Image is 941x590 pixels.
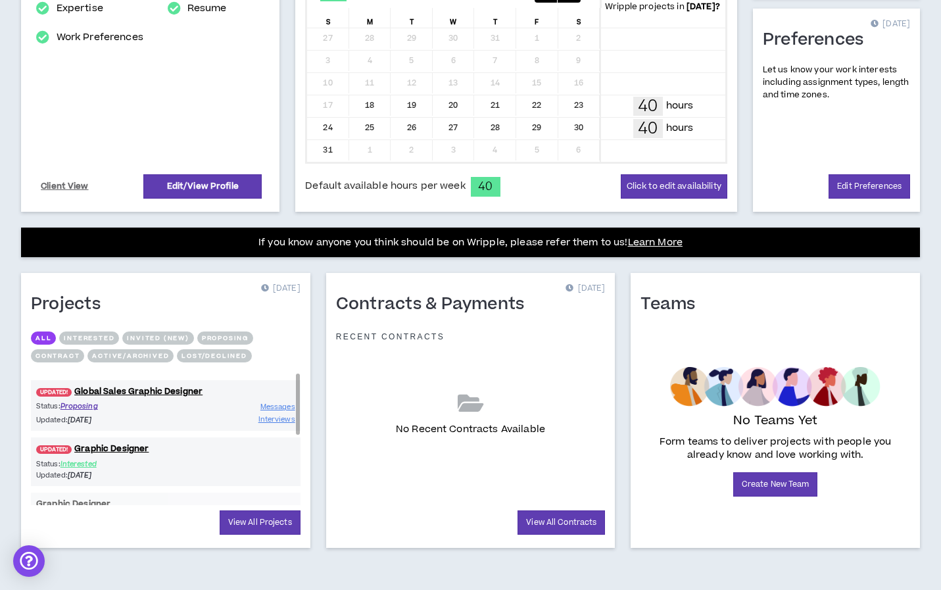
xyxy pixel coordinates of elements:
[122,332,193,345] button: Invited (new)
[31,443,301,455] a: UPDATED!Graphic Designer
[518,510,605,535] a: View All Contracts
[68,470,92,480] i: [DATE]
[516,8,558,28] div: F
[68,415,92,425] i: [DATE]
[258,235,683,251] p: If you know anyone you think should be on Wripple, please refer them to us!
[474,8,516,28] div: T
[177,349,251,362] button: Lost/Declined
[646,435,905,462] p: Form teams to deliver projects with people you already know and love working with.
[763,30,874,51] h1: Preferences
[31,332,56,345] button: All
[260,401,295,413] a: Messages
[566,282,605,295] p: [DATE]
[687,1,720,12] b: [DATE] ?
[31,294,110,315] h1: Projects
[391,8,433,28] div: T
[733,472,818,497] a: Create New Team
[621,174,727,199] button: Click to edit availability
[57,1,103,16] a: Expertise
[36,445,72,454] span: UPDATED!
[258,414,295,424] span: Interviews
[733,412,817,430] p: No Teams Yet
[36,401,166,412] p: Status:
[670,367,880,406] img: empty
[39,175,91,198] a: Client View
[349,8,391,28] div: M
[187,1,227,16] a: Resume
[829,174,910,199] a: Edit Preferences
[31,385,301,398] a: UPDATED!Global Sales Graphic Designer
[260,402,295,412] span: Messages
[87,349,174,362] button: Active/Archived
[305,179,465,193] span: Default available hours per week
[396,422,545,437] p: No Recent Contracts Available
[871,18,910,31] p: [DATE]
[31,349,84,362] button: Contract
[220,510,301,535] a: View All Projects
[258,413,295,426] a: Interviews
[60,401,98,411] span: Proposing
[336,332,445,342] p: Recent Contracts
[36,414,166,426] p: Updated:
[628,235,683,249] a: Learn More
[36,470,166,481] p: Updated:
[143,174,262,199] a: Edit/View Profile
[59,332,119,345] button: Interested
[57,30,143,45] a: Work Preferences
[640,294,705,315] h1: Teams
[666,99,694,113] p: hours
[60,459,97,469] span: Interested
[433,8,475,28] div: W
[197,332,253,345] button: Proposing
[558,8,600,28] div: S
[307,8,349,28] div: S
[36,388,72,397] span: UPDATED!
[666,121,694,135] p: hours
[13,545,45,577] div: Open Intercom Messenger
[336,294,535,315] h1: Contracts & Payments
[36,458,166,470] p: Status:
[763,64,910,102] p: Let us know your work interests including assignment types, length and time zones.
[261,282,301,295] p: [DATE]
